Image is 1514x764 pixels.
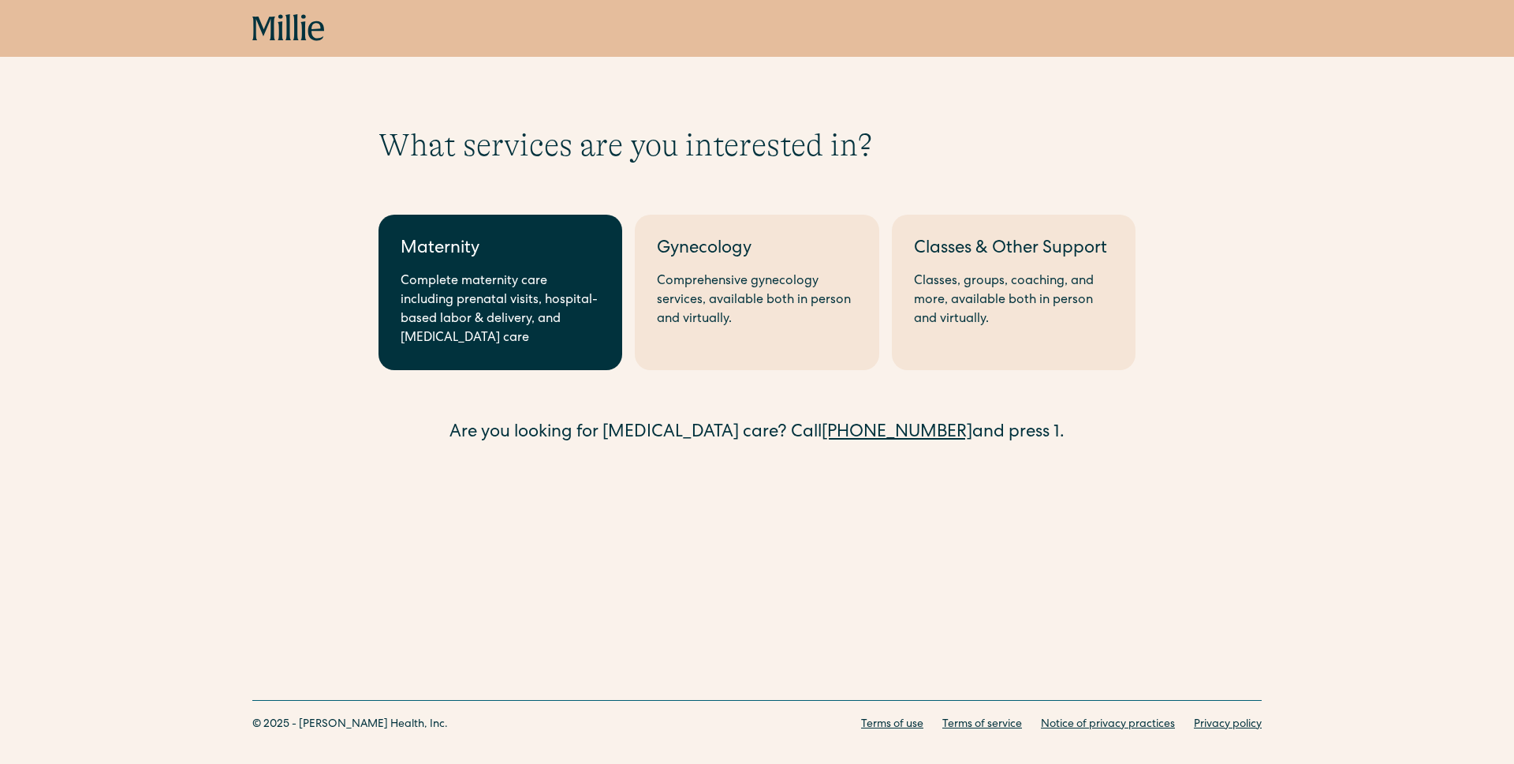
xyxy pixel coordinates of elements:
div: Are you looking for [MEDICAL_DATA] care? Call and press 1. [378,421,1135,447]
div: Gynecology [657,237,856,263]
a: Privacy policy [1194,717,1262,733]
div: Maternity [401,237,600,263]
a: GynecologyComprehensive gynecology services, available both in person and virtually. [635,215,878,370]
div: © 2025 - [PERSON_NAME] Health, Inc. [252,717,448,733]
div: Classes, groups, coaching, and more, available both in person and virtually. [914,272,1113,329]
div: Complete maternity care including prenatal visits, hospital-based labor & delivery, and [MEDICAL_... [401,272,600,348]
div: Comprehensive gynecology services, available both in person and virtually. [657,272,856,329]
div: Classes & Other Support [914,237,1113,263]
a: MaternityComplete maternity care including prenatal visits, hospital-based labor & delivery, and ... [378,215,622,370]
a: Notice of privacy practices [1041,717,1175,733]
h1: What services are you interested in? [378,126,1135,164]
a: Classes & Other SupportClasses, groups, coaching, and more, available both in person and virtually. [892,215,1135,370]
a: Terms of service [942,717,1022,733]
a: Terms of use [861,717,923,733]
a: [PHONE_NUMBER] [822,425,972,442]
